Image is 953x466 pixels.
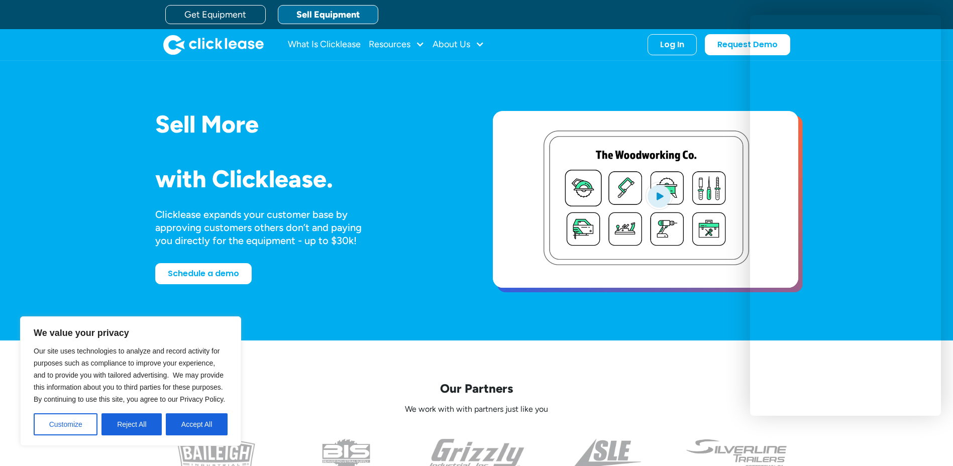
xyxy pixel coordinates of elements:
p: We work with with partners just like you [155,404,798,415]
h1: with Clicklease. [155,166,461,192]
img: Blue play button logo on a light blue circular background [646,182,673,210]
a: What Is Clicklease [288,35,361,55]
iframe: Chat Window [750,15,941,416]
p: Our Partners [155,381,798,396]
a: Schedule a demo [155,263,252,284]
p: We value your privacy [34,327,228,339]
button: Reject All [101,413,162,435]
div: Clicklease expands your customer base by approving customers others don’t and paying you directly... [155,208,380,247]
div: Log In [660,40,684,50]
span: Our site uses technologies to analyze and record activity for purposes such as compliance to impr... [34,347,225,403]
div: About Us [433,35,484,55]
a: home [163,35,264,55]
a: open lightbox [493,111,798,288]
a: Get Equipment [165,5,266,24]
button: Accept All [166,413,228,435]
button: Customize [34,413,97,435]
a: Request Demo [705,34,790,55]
h1: Sell More [155,111,461,138]
img: Clicklease logo [163,35,264,55]
div: We value your privacy [20,316,241,446]
a: Sell Equipment [278,5,378,24]
div: Resources [369,35,425,55]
